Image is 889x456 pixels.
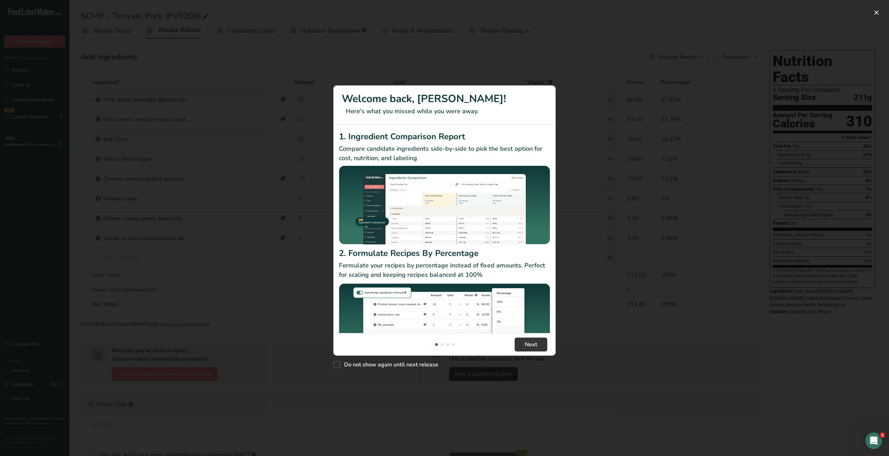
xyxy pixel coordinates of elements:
[525,340,537,349] span: Next
[339,166,550,244] img: Ingredient Comparison Report
[880,432,885,438] span: 1
[339,282,550,366] img: Formulate Recipes By Percentage
[339,261,550,280] p: Formulate your recipes by percentage instead of fixed amounts. Perfect for scaling and keeping re...
[342,91,547,107] h1: Welcome back, [PERSON_NAME]!
[339,247,550,259] h2: 2. Formulate Recipes By Percentage
[340,361,438,368] span: Do not show again until next release
[339,144,550,163] p: Compare candidate ingredients side-by-side to pick the best option for cost, nutrition, and labeling
[865,432,882,449] iframe: Intercom live chat
[342,107,547,116] p: Here's what you missed while you were away.
[515,338,547,351] button: Next
[339,130,550,143] h2: 1. Ingredient Comparison Report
